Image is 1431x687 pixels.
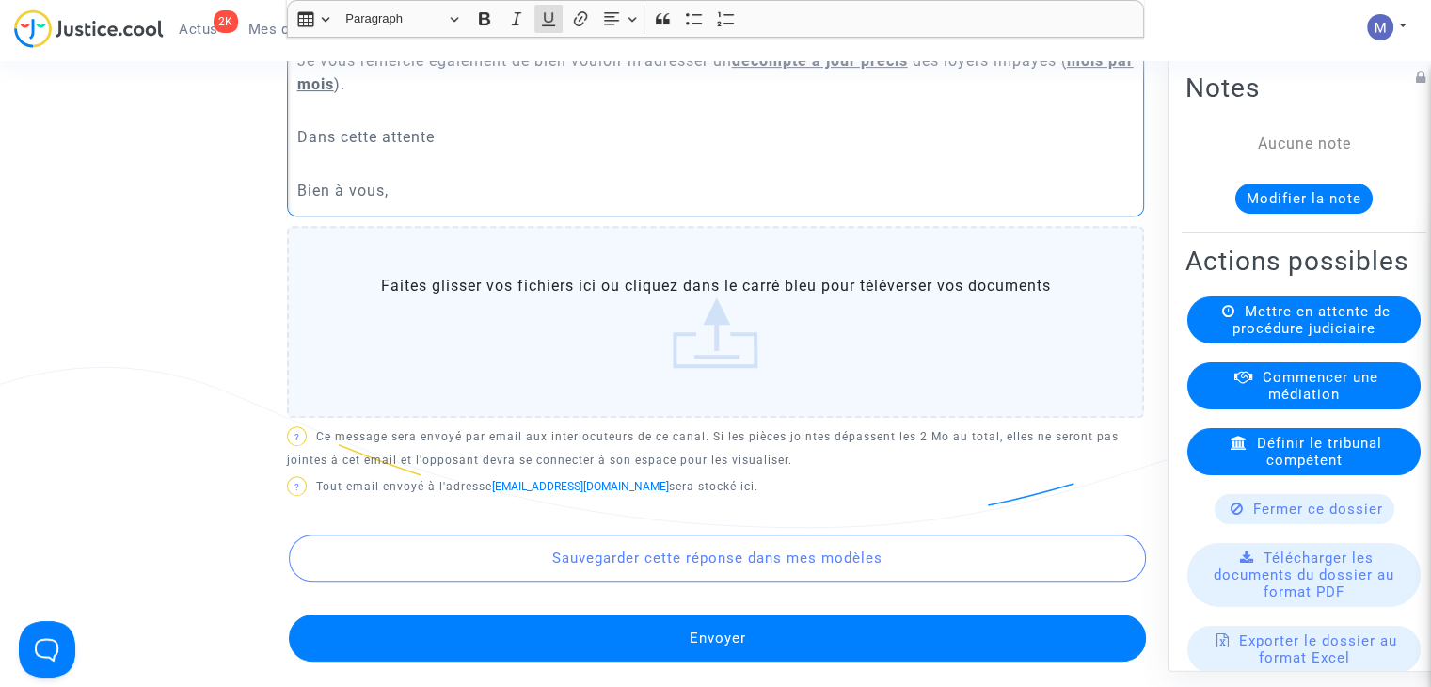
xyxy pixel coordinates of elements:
span: ? [294,432,299,442]
span: Commencer une médiation [1263,369,1378,403]
span: Définir le tribunal compétent [1257,435,1382,469]
button: Envoyer [289,615,1146,662]
p: Ce message sera envoyé par email aux interlocuteurs de ce canal. Si les pièces jointes dépassent ... [287,425,1144,472]
div: Aucune note [1214,133,1394,155]
span: Fermer ce dossier [1253,501,1383,518]
button: Paragraph [337,5,467,34]
p: Bien à vous, [297,179,1135,202]
span: Exporter le dossier au format Excel [1239,632,1397,666]
span: Actus [179,21,218,38]
p: Je vous remercie également de bien vouloir m’adresser un des loyers impayés ( ). [297,49,1135,96]
div: 2K [214,10,238,33]
h2: Notes [1185,72,1423,104]
p: Tout email envoyé à l'adresse sera stocké ici. [287,475,1144,499]
h2: Actions possibles [1185,245,1423,278]
u: mois par mois [297,52,1134,93]
button: Sauvegarder cette réponse dans mes modèles [289,535,1146,582]
span: Paragraph [345,8,443,30]
img: jc-logo.svg [14,9,164,48]
span: Mes dossiers [248,21,340,38]
img: AAcHTtesyyZjLYJxzrkRG5BOJsapQ6nO-85ChvdZAQ62n80C=s96-c [1367,14,1393,40]
a: Mes dossiers [233,15,355,43]
p: Dans cette attente [297,125,1135,149]
a: [EMAIL_ADDRESS][DOMAIN_NAME] [492,480,669,493]
iframe: Help Scout Beacon - Open [19,621,75,678]
u: décompte à jour précis [732,52,908,70]
span: ? [294,482,299,492]
button: Modifier la note [1235,184,1373,214]
a: 2KActus [164,15,233,43]
span: Télécharger les documents du dossier au format PDF [1214,550,1394,600]
span: Mettre en attente de procédure judiciaire [1232,303,1391,337]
